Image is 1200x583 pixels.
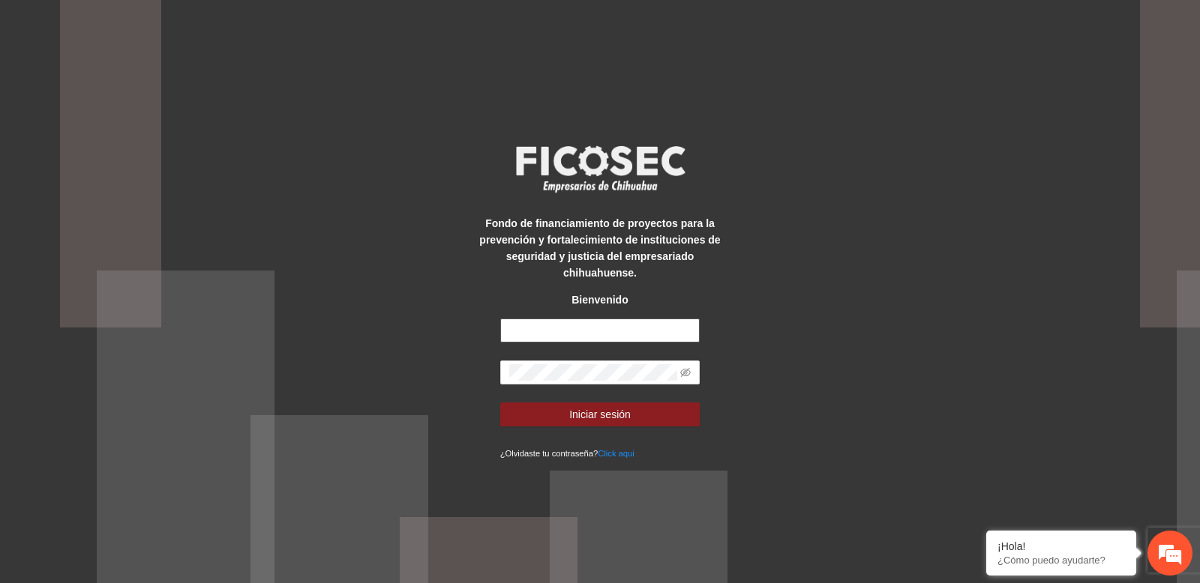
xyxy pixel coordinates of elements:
a: Click aqui [598,449,634,458]
div: Minimizar ventana de chat en vivo [246,7,282,43]
img: logo [506,141,694,196]
div: ¡Hola! [997,540,1125,552]
textarea: Escriba su mensaje y pulse “Intro” [7,409,286,462]
span: eye-invisible [680,367,691,378]
p: ¿Cómo puedo ayudarte? [997,555,1125,566]
div: Chatee con nosotros ahora [78,76,252,96]
small: ¿Olvidaste tu contraseña? [500,449,634,458]
span: Iniciar sesión [569,406,631,423]
span: Estamos en línea. [87,200,207,351]
strong: Fondo de financiamiento de proyectos para la prevención y fortalecimiento de instituciones de seg... [479,217,720,279]
button: Iniciar sesión [500,402,700,426]
strong: Bienvenido [571,294,628,306]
